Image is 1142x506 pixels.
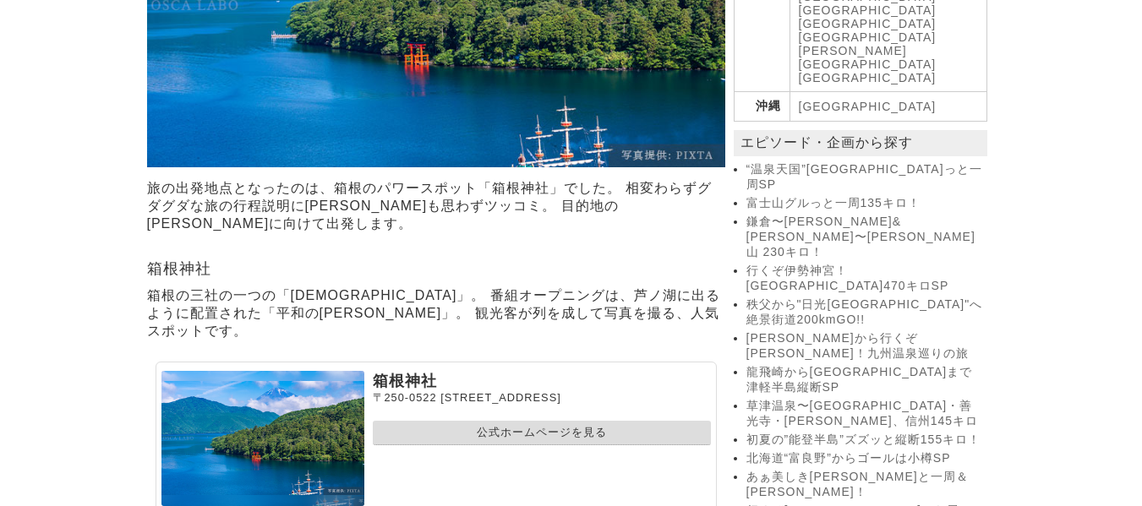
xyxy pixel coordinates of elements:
a: [GEOGRAPHIC_DATA] [799,17,937,30]
span: 〒250-0522 [373,391,437,404]
a: [GEOGRAPHIC_DATA] [799,100,937,113]
p: エピソード・企画から探す [734,130,987,156]
a: “温泉天国”[GEOGRAPHIC_DATA]っと一周SP [746,162,983,193]
a: 北海道“富良野”からゴールは小樽SP [746,451,983,466]
a: 富士山グルっと一周135キロ！ [746,196,983,211]
a: 初夏の”能登半島”ズズッと縦断155キロ！ [746,433,983,448]
a: 草津温泉〜[GEOGRAPHIC_DATA]・善光寺・[PERSON_NAME]、信州145キロ [746,399,983,429]
span: [STREET_ADDRESS] [440,391,561,404]
img: 箱根神社 [161,371,364,506]
a: 行くぞ伊勢神宮！[GEOGRAPHIC_DATA]470キロSP [746,264,983,294]
a: [GEOGRAPHIC_DATA] [799,71,937,84]
p: 箱根の三社の一つの「[DEMOGRAPHIC_DATA]」。 番組オープニングは、芦ノ湖に出るように配置された「平和の[PERSON_NAME]」。 観光客が列を成して写真を撮る、人気スポットです。 [147,283,725,345]
a: [GEOGRAPHIC_DATA] [799,30,937,44]
p: 旅の出発地点となったのは、箱根のパワースポット「箱根神社」でした。 相変わらずグダグダな旅の行程説明に[PERSON_NAME]も思わずツッコミ。 目的地の[PERSON_NAME]に向けて出発... [147,176,725,237]
a: [PERSON_NAME][GEOGRAPHIC_DATA] [799,44,937,71]
a: あぁ美しき[PERSON_NAME]と一周＆[PERSON_NAME]！ [746,470,983,500]
a: [GEOGRAPHIC_DATA] [799,3,937,17]
a: 秩父から"日光[GEOGRAPHIC_DATA]"へ絶景街道200kmGO!! [746,297,983,328]
th: 沖縄 [734,92,790,122]
a: [PERSON_NAME]から行くぞ[PERSON_NAME]！九州温泉巡りの旅 [746,331,983,362]
a: 鎌倉〜[PERSON_NAME]&[PERSON_NAME]〜[PERSON_NAME]山 230キロ！ [746,215,983,260]
a: 龍飛崎から[GEOGRAPHIC_DATA]まで津軽半島縦断SP [746,365,983,395]
h2: 箱根神社 [147,258,725,279]
a: 公式ホームページを見る [373,421,711,445]
p: 箱根神社 [373,371,711,391]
